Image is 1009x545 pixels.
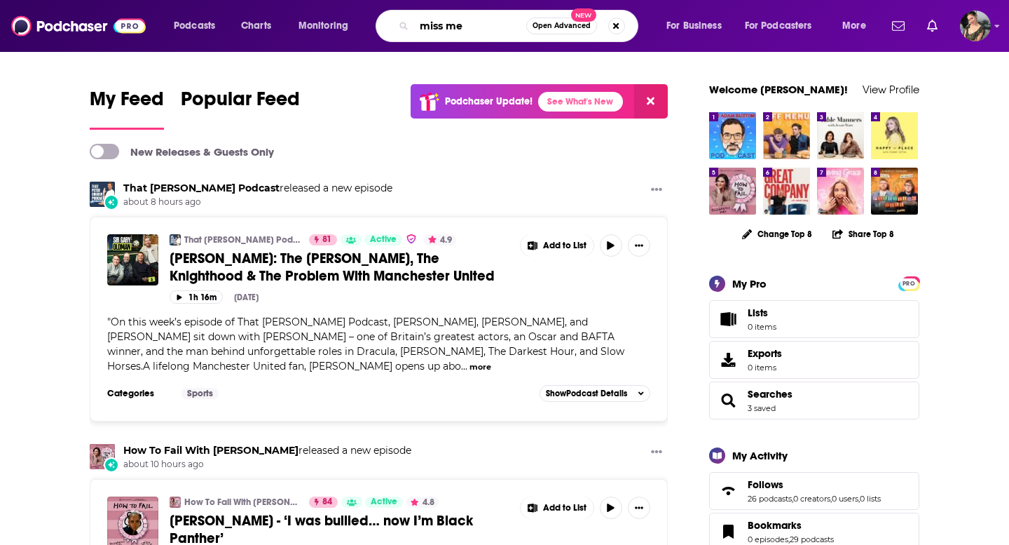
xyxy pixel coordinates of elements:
input: Search podcasts, credits, & more... [414,15,526,37]
button: Show More Button [628,497,650,519]
span: New [571,8,596,22]
a: Follows [714,481,742,501]
span: about 10 hours ago [123,459,411,471]
a: 84 [309,497,338,508]
button: open menu [832,15,884,37]
a: See What's New [538,92,623,112]
span: Popular Feed [181,87,300,119]
a: View Profile [863,83,919,96]
img: That Peter Crouch Podcast [90,182,115,207]
span: Active [370,233,397,247]
a: 26 podcasts [748,494,792,504]
img: How To Fail With Elizabeth Day [170,497,181,508]
a: 0 creators [793,494,830,504]
span: , [830,494,832,504]
span: Lists [748,307,776,319]
span: Show Podcast Details [546,389,627,398]
span: On this week’s episode of That [PERSON_NAME] Podcast, [PERSON_NAME], [PERSON_NAME], and [PERSON_N... [107,316,624,372]
span: My Feed [90,87,164,119]
span: , [792,494,793,504]
button: open menu [289,15,366,37]
a: 81 [309,234,337,245]
div: [DATE] [234,292,259,302]
span: Active [371,495,397,509]
a: Show notifications dropdown [921,14,943,38]
a: That Peter Crouch Podcast [123,182,280,194]
img: verified Badge [406,233,417,245]
img: THE ADAM BUXTON PODCAST [709,112,756,159]
a: Bookmarks [748,519,834,532]
img: Table Manners with Jessie Ware [817,112,864,159]
a: Exports [709,341,919,379]
a: Welcome [PERSON_NAME]! [709,83,848,96]
span: Podcasts [174,16,215,36]
button: Change Top 8 [734,225,821,243]
a: 0 lists [860,494,881,504]
button: more [469,361,491,373]
span: Follows [709,472,919,510]
div: New Episode [104,194,119,210]
h3: Categories [107,388,170,399]
a: 3 saved [748,403,776,413]
a: Sports [181,388,219,399]
span: Logged in as Flossie22 [960,11,991,41]
a: New Releases & Guests Only [90,144,274,159]
span: Exports [748,347,782,360]
span: Bookmarks [748,519,802,532]
a: Searches [748,388,792,401]
button: open menu [736,15,832,37]
img: User Profile [960,11,991,41]
img: How To Fail With Elizabeth Day [709,168,756,215]
span: Add to List [543,503,586,513]
a: 29 podcasts [790,534,834,544]
a: PRO [900,277,917,288]
a: How To Fail With Elizabeth Day [90,444,115,469]
button: Show More Button [645,182,668,199]
h3: released a new episode [123,444,411,457]
span: 84 [322,495,332,509]
span: PRO [900,278,917,289]
img: Saving Grace [817,168,864,215]
button: open menu [657,15,739,37]
img: Off Menu with Ed Gamble and James Acaster [763,112,810,159]
a: My Feed [90,87,164,130]
a: Great Company with Jamie Laing [763,168,810,215]
button: 4.9 [424,234,456,245]
a: How To Fail With Elizabeth Day [123,444,298,457]
span: 81 [322,233,331,247]
span: Searches [709,382,919,419]
img: Happy Place [871,112,918,159]
span: Exports [714,350,742,370]
span: Lists [714,309,742,329]
p: Podchaser Update! [445,95,533,107]
span: ... [461,360,467,372]
a: Lists [709,300,919,338]
span: Follows [748,478,783,491]
span: about 8 hours ago [123,196,392,208]
h3: released a new episode [123,182,392,195]
button: 4.8 [406,497,439,508]
span: , [858,494,860,504]
a: Charts [232,15,280,37]
span: More [842,16,866,36]
img: Podchaser - Follow, Share and Rate Podcasts [11,13,146,39]
a: Active [364,234,402,245]
span: , [788,534,790,544]
a: 0 episodes [748,534,788,544]
a: How To Fail With [PERSON_NAME] [184,497,300,508]
a: Searches [714,391,742,410]
a: 0 users [832,494,858,504]
button: Show More Button [628,234,650,257]
img: That Peter Crouch Podcast [170,234,181,245]
span: " [107,316,624,372]
a: [PERSON_NAME]: The [PERSON_NAME], The Knighthood & The Problem With Manchester United [170,250,510,285]
button: Show More Button [645,444,668,462]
